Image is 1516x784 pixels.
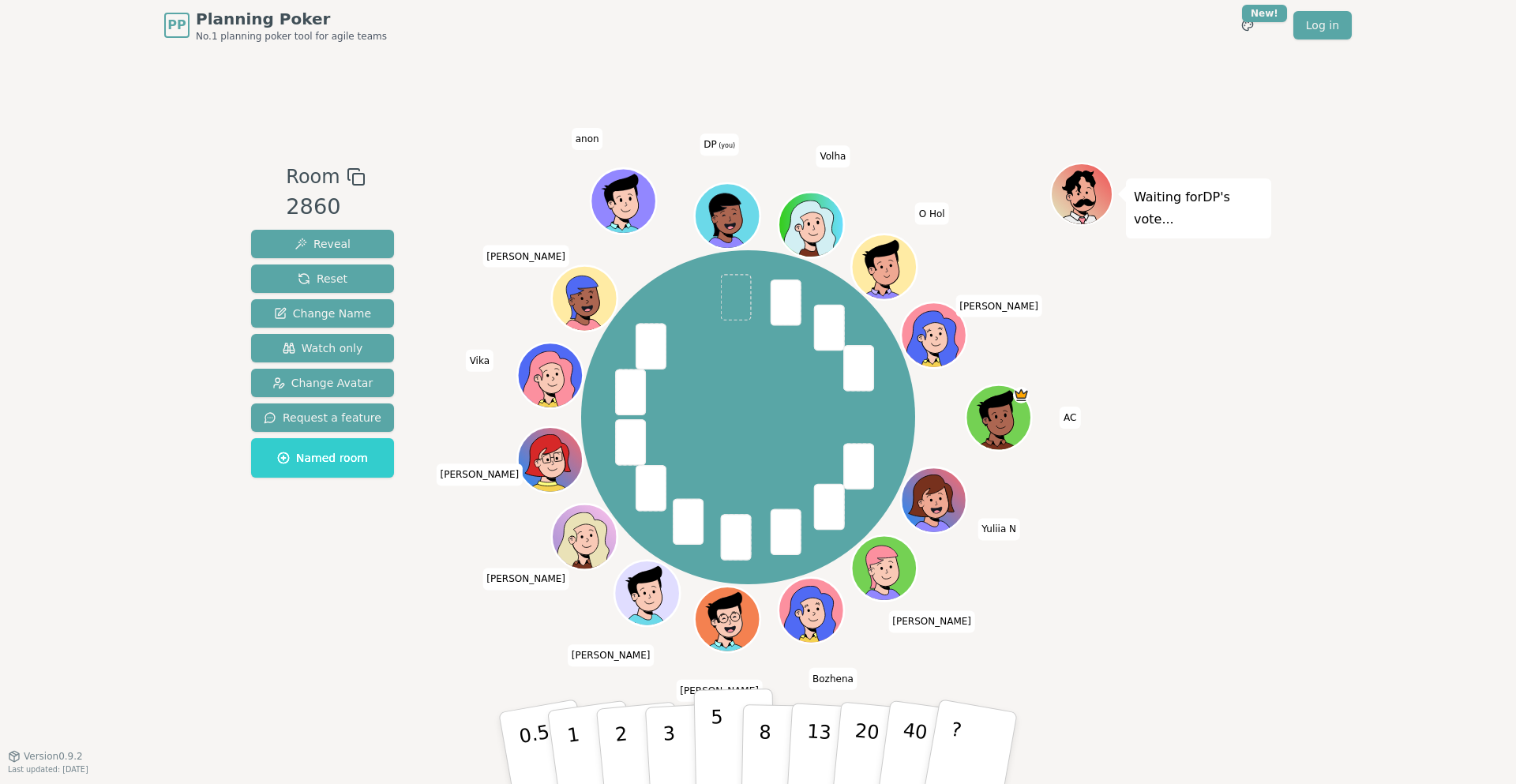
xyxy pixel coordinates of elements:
[286,163,340,191] span: Room
[286,191,365,223] div: 2860
[809,667,857,689] span: Click to change your name
[164,8,387,43] a: PPPlanning PokerNo.1 planning poker tool for agile teams
[1293,11,1352,39] a: Log in
[816,145,850,167] span: Click to change your name
[676,679,763,701] span: Click to change your name
[437,463,523,486] span: Click to change your name
[1233,11,1262,39] button: New!
[1060,407,1080,429] span: Click to change your name
[295,236,351,252] span: Reveal
[482,568,569,590] span: Click to change your name
[274,306,371,321] span: Change Name
[915,202,949,224] span: Click to change your name
[888,610,975,632] span: Click to change your name
[8,750,83,763] button: Version0.9.2
[251,334,394,362] button: Watch only
[696,185,758,246] button: Click to change your avatar
[196,8,387,30] span: Planning Poker
[572,127,603,149] span: Click to change your name
[277,450,368,466] span: Named room
[482,245,569,267] span: Click to change your name
[24,750,83,763] span: Version 0.9.2
[251,403,394,432] button: Request a feature
[283,340,363,356] span: Watch only
[251,299,394,328] button: Change Name
[978,518,1020,540] span: Click to change your name
[1134,186,1263,231] p: Waiting for DP 's vote...
[700,133,739,156] span: Click to change your name
[196,30,387,43] span: No.1 planning poker tool for agile teams
[264,410,381,426] span: Request a feature
[272,375,373,391] span: Change Avatar
[1242,5,1287,22] div: New!
[251,264,394,293] button: Reset
[251,369,394,397] button: Change Avatar
[251,438,394,478] button: Named room
[955,294,1042,317] span: Click to change your name
[167,16,186,35] span: PP
[466,349,493,371] span: Click to change your name
[251,230,394,258] button: Reveal
[1012,387,1029,403] span: AC is the host
[568,644,655,666] span: Click to change your name
[298,271,347,287] span: Reset
[717,142,736,149] span: (you)
[8,765,88,774] span: Last updated: [DATE]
